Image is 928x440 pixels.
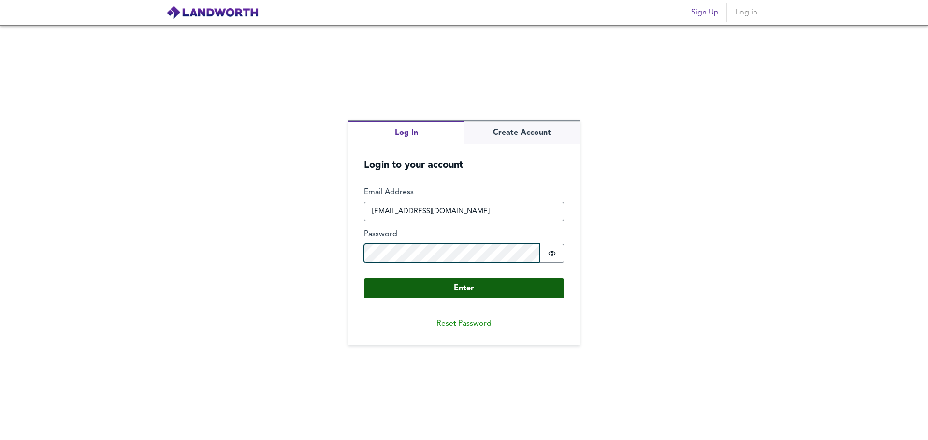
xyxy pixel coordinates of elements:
button: Reset Password [429,314,499,333]
button: Create Account [464,121,580,144]
span: Log in [735,6,758,19]
label: Email Address [364,187,564,198]
span: Sign Up [691,6,719,19]
button: Log In [348,121,464,144]
button: Sign Up [687,3,723,22]
label: Password [364,229,564,240]
button: Log in [731,3,762,22]
input: e.g. joe@bloggs.com [364,202,564,221]
button: Show password [540,244,564,263]
h5: Login to your account [348,144,580,171]
img: logo [166,5,259,20]
button: Enter [364,278,564,298]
